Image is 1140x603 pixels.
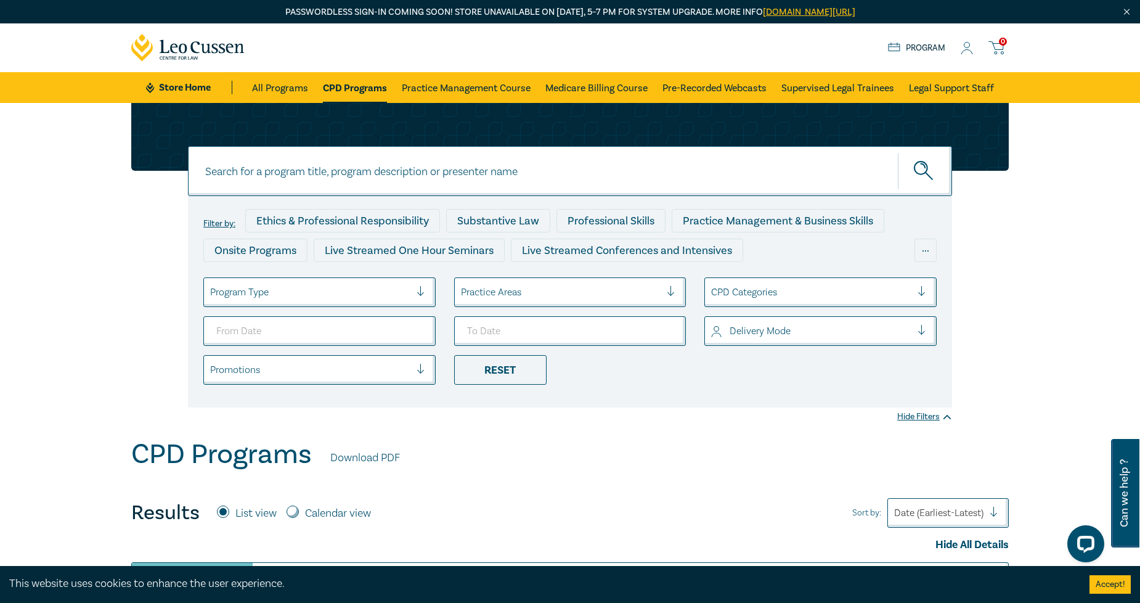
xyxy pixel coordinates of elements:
[131,537,1009,553] div: Hide All Details
[146,81,232,94] a: Store Home
[672,209,884,232] div: Practice Management & Business Skills
[446,209,550,232] div: Substantive Law
[131,438,312,470] h1: CPD Programs
[330,450,400,466] a: Download PDF
[553,268,688,292] div: 10 CPD Point Packages
[305,506,371,522] label: Calendar view
[662,72,767,103] a: Pre-Recorded Webcasts
[203,239,307,262] div: Onsite Programs
[405,268,547,292] div: Pre-Recorded Webcasts
[131,6,1009,19] p: Passwordless sign-in coming soon! Store unavailable on [DATE], 5–7 PM for system upgrade. More info
[1122,7,1132,17] img: Close
[545,72,648,103] a: Medicare Billing Course
[131,501,200,525] h4: Results
[694,268,807,292] div: National Programs
[888,41,945,55] a: Program
[909,72,994,103] a: Legal Support Staff
[852,506,881,520] span: Sort by:
[402,72,531,103] a: Practice Management Course
[461,285,463,299] input: select
[203,268,399,292] div: Live Streamed Practical Workshops
[711,324,714,338] input: select
[1118,446,1130,540] span: Can we help ?
[897,411,952,423] div: Hide Filters
[210,285,213,299] input: select
[188,146,952,196] input: Search for a program title, program description or presenter name
[999,38,1007,46] span: 0
[1089,575,1131,594] button: Accept cookies
[210,363,213,377] input: select
[203,219,235,229] label: Filter by:
[314,239,505,262] div: Live Streamed One Hour Seminars
[9,576,1071,592] div: This website uses cookies to enhance the user experience.
[894,506,897,520] input: Sort by
[1057,520,1109,572] iframe: LiveChat chat widget
[556,209,666,232] div: Professional Skills
[454,316,686,346] input: To Date
[235,506,277,522] label: List view
[252,72,308,103] a: All Programs
[781,72,894,103] a: Supervised Legal Trainees
[914,239,937,262] div: ...
[323,72,387,103] a: CPD Programs
[203,316,436,346] input: From Date
[711,285,714,299] input: select
[245,209,440,232] div: Ethics & Professional Responsibility
[763,6,855,18] a: [DOMAIN_NAME][URL]
[454,355,547,385] div: Reset
[511,239,743,262] div: Live Streamed Conferences and Intensives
